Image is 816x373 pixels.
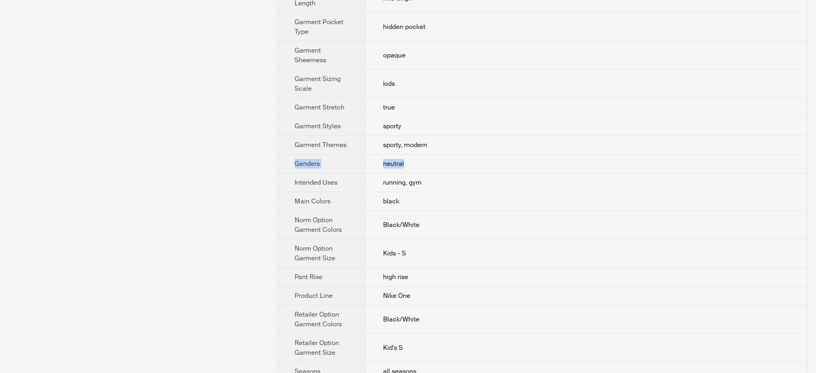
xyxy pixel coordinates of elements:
span: Garment Stretch [295,103,344,112]
span: Garment Pocket Type [295,18,343,36]
span: Garment Styles [295,122,341,130]
span: true [383,103,395,112]
span: opaque [383,51,406,60]
span: Black/White [383,315,420,324]
span: Main Colors [295,197,330,206]
span: Norm Option Garment Colors [295,216,342,234]
span: Product Line [295,291,333,300]
span: Black/White [383,221,420,229]
span: Kid's S [383,343,403,352]
span: Retailer Option Garment Colors [295,310,342,328]
span: Garment Themes [295,141,347,149]
span: neutral [383,159,404,168]
span: Nike One [383,291,410,300]
span: Norm Option Garment Size [295,244,335,262]
span: Kids - S [383,249,406,258]
span: Intended Uses [295,178,337,187]
span: running, gym [383,178,422,187]
span: Garment Sizing Scale [295,75,341,93]
span: sporty [383,122,401,130]
span: sporty, modern [383,141,427,149]
span: black [383,197,399,206]
span: Genders [295,159,320,168]
span: Retailer Option Garment Size [295,339,339,357]
span: hidden pocket [383,23,425,31]
span: high rise [383,273,408,281]
span: Pant Rise [295,273,322,281]
span: kids [383,79,395,88]
span: Garment Sheerness [295,46,326,64]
